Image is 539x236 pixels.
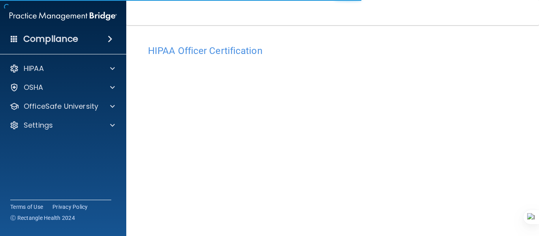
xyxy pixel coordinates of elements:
[148,46,517,56] h4: HIPAA Officer Certification
[9,102,115,111] a: OfficeSafe University
[52,203,88,211] a: Privacy Policy
[10,214,75,222] span: Ⓒ Rectangle Health 2024
[10,203,43,211] a: Terms of Use
[23,33,78,45] h4: Compliance
[9,8,117,24] img: PMB logo
[9,121,115,130] a: Settings
[24,102,98,111] p: OfficeSafe University
[9,83,115,92] a: OSHA
[24,121,53,130] p: Settings
[9,64,115,73] a: HIPAA
[24,64,44,73] p: HIPAA
[24,83,43,92] p: OSHA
